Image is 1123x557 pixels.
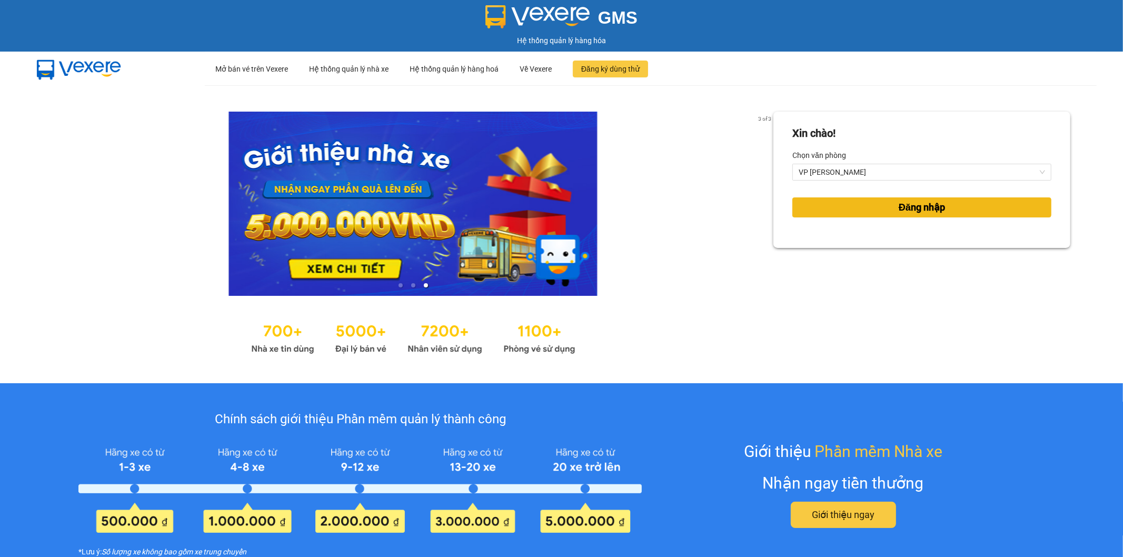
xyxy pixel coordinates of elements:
[899,200,945,215] span: Đăng nhập
[520,52,552,86] div: Về Vexere
[485,16,638,24] a: GMS
[759,112,773,296] button: next slide / item
[399,283,403,287] li: slide item 1
[812,508,874,522] span: Giới thiệu ngay
[792,147,846,164] label: Chọn văn phòng
[799,164,1045,180] span: VP Cương Gián
[78,443,642,533] img: policy-intruduce-detail.png
[814,439,942,464] span: Phần mềm Nhà xe
[215,52,288,86] div: Mở bán vé trên Vexere
[411,283,415,287] li: slide item 2
[424,283,428,287] li: slide item 3
[3,35,1120,46] div: Hệ thống quản lý hàng hóa
[53,112,67,296] button: previous slide / item
[792,125,836,142] div: Xin chào!
[581,63,640,75] span: Đăng ký dùng thử
[744,439,942,464] div: Giới thiệu
[410,52,499,86] div: Hệ thống quản lý hàng hoá
[573,61,648,77] button: Đăng ký dùng thử
[791,502,896,528] button: Giới thiệu ngay
[792,197,1051,217] button: Đăng nhập
[598,8,638,27] span: GMS
[309,52,389,86] div: Hệ thống quản lý nhà xe
[251,317,575,357] img: Statistics.png
[26,52,132,86] img: mbUUG5Q.png
[763,471,924,495] div: Nhận ngay tiền thưởng
[755,112,773,125] p: 3 of 3
[78,410,642,430] div: Chính sách giới thiệu Phần mềm quản lý thành công
[485,5,590,28] img: logo 2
